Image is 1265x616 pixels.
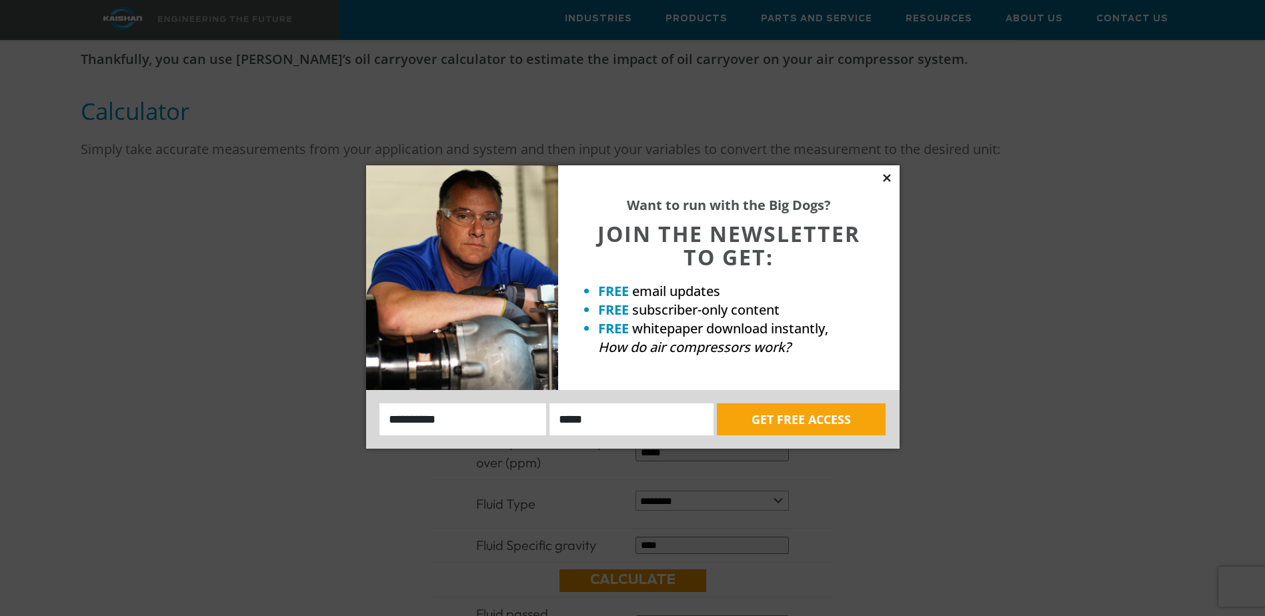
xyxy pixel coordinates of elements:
[598,282,629,300] strong: FREE
[598,319,629,337] strong: FREE
[379,403,547,435] input: Name:
[881,172,893,184] button: Close
[632,282,720,300] span: email updates
[549,403,714,435] input: Email
[717,403,886,435] button: GET FREE ACCESS
[632,319,828,337] span: whitepaper download instantly,
[627,196,831,214] strong: Want to run with the Big Dogs?
[598,338,791,356] em: How do air compressors work?
[598,301,629,319] strong: FREE
[597,219,860,271] span: JOIN THE NEWSLETTER TO GET:
[632,301,780,319] span: subscriber-only content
